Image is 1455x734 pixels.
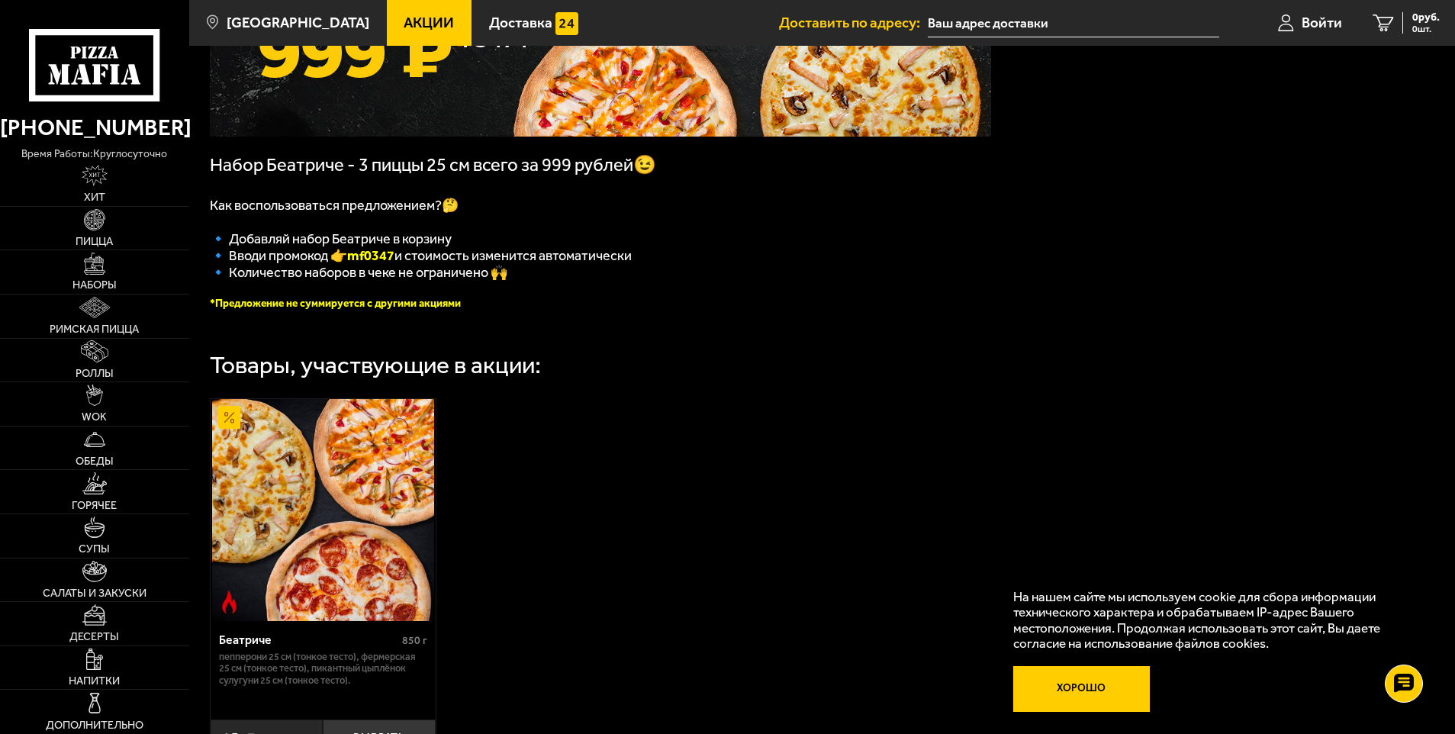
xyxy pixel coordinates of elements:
span: Дополнительно [46,720,143,731]
span: WOK [82,412,107,423]
span: Пицца [76,237,113,247]
span: 🔹 Добавляй набор Беатриче в корзину [210,230,452,247]
input: Ваш адрес доставки [928,9,1218,37]
div: Беатриче [219,633,398,647]
span: Набор Беатриче - 3 пиццы 25 см всего за 999 рублей😉 [210,154,656,175]
p: Пепперони 25 см (тонкое тесто), Фермерская 25 см (тонкое тесто), Пикантный цыплёнок сулугуни 25 с... [219,651,427,687]
span: Роллы [76,369,114,379]
button: Хорошо [1013,666,1150,712]
span: 🔹 Вводи промокод 👉 и стоимость изменится автоматически [210,247,632,264]
span: Десерты [69,632,119,642]
span: Горячее [72,501,117,511]
span: Хит [84,192,105,203]
span: Наборы [72,280,117,291]
span: Доставка [489,15,552,30]
span: Напитки [69,676,120,687]
span: Акции [404,15,454,30]
span: Римская пицца [50,324,139,335]
span: 0 руб. [1412,12,1440,23]
span: [GEOGRAPHIC_DATA] [227,15,369,30]
span: 0 шт. [1412,24,1440,34]
img: Беатриче [212,399,434,621]
a: АкционныйОстрое блюдоБеатриче [211,399,436,621]
span: Супы [79,544,110,555]
font: *Предложение не суммируется с другими акциями [210,297,461,310]
span: 850 г [402,634,427,647]
span: Обеды [76,456,114,467]
span: 🔹 Количество наборов в чеке не ограничено 🙌 [210,264,507,281]
span: Как воспользоваться предложением?🤔 [210,197,459,214]
img: 15daf4d41897b9f0e9f617042186c801.svg [555,12,578,35]
b: mf0347 [347,247,394,264]
p: На нашем сайте мы используем cookie для сбора информации технического характера и обрабатываем IP... [1013,589,1410,652]
span: Войти [1302,15,1342,30]
div: Товары, участвующие в акции: [210,353,541,378]
span: Доставить по адресу: [779,15,928,30]
img: Акционный [218,406,241,429]
img: Острое блюдо [218,591,241,613]
span: Салаты и закуски [43,588,146,599]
